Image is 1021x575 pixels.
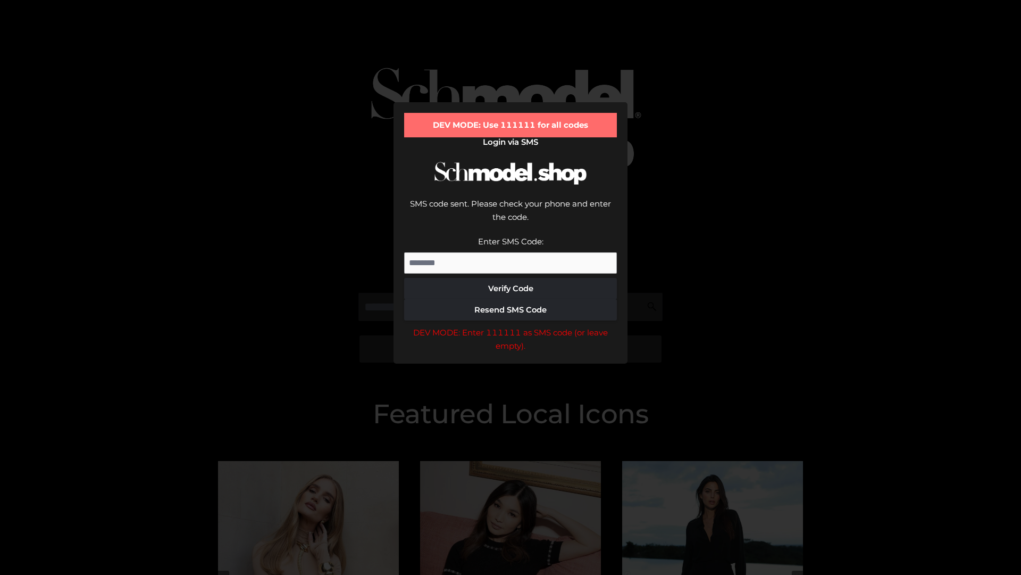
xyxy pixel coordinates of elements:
[431,152,590,194] img: Schmodel Logo
[478,236,543,247] label: Enter SMS Code:
[404,326,617,353] div: DEV MODE: Enter 111111 as SMS code (or leave empty).
[404,197,617,235] div: SMS code sent. Please check your phone and enter the code.
[404,278,617,299] button: Verify Code
[404,113,617,137] div: DEV MODE: Use 111111 for all codes
[404,137,617,147] h2: Login via SMS
[404,299,617,321] button: Resend SMS Code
